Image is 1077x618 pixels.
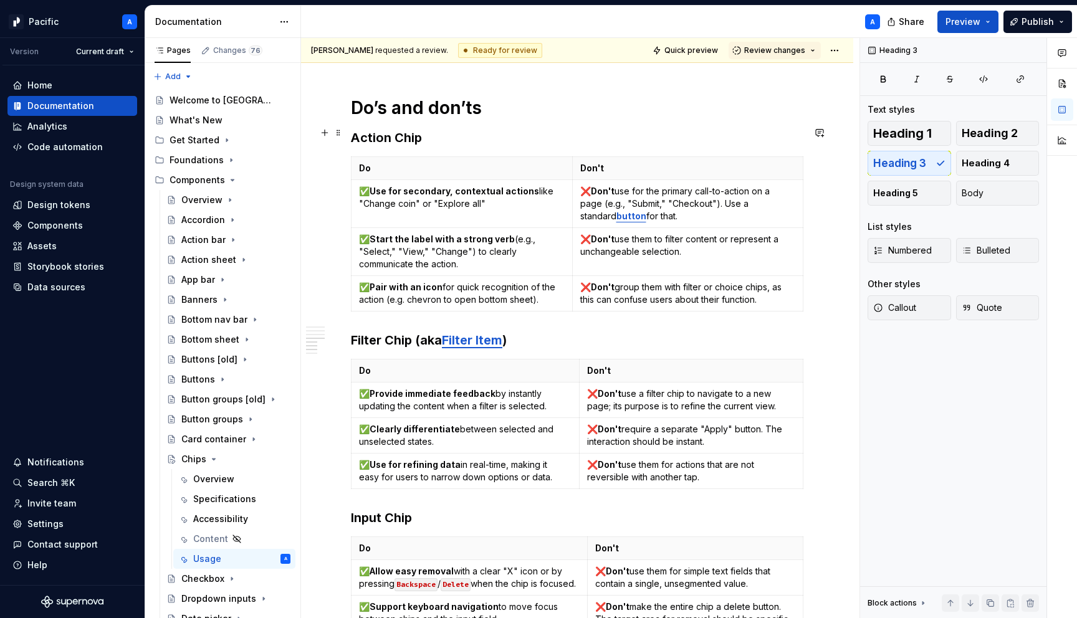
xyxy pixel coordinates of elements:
[598,424,621,434] strong: Don't
[170,134,219,146] div: Get Started
[729,42,821,59] button: Review changes
[173,529,295,549] a: Content
[598,459,621,470] strong: Don't
[351,331,803,349] h3: Filter Chip (aka )
[962,187,984,199] span: Body
[127,17,132,27] div: A
[962,127,1018,140] span: Heading 2
[170,114,223,126] div: What's New
[359,423,572,448] p: ✅ between selected and unselected states.
[27,538,98,551] div: Contact support
[7,473,137,493] button: Search ⌘K
[359,185,565,210] p: ✅ like "Change coin" or "Explore all"
[161,449,295,469] a: Chips
[962,157,1010,169] span: Heading 4
[351,97,803,119] h1: Do’s and don’ts
[161,210,295,230] a: Accordion
[587,459,795,483] p: ❌ use them for actions that are not reversible with another tap.
[76,47,124,57] span: Current draft
[181,573,224,585] div: Checkbox
[9,14,24,29] img: 8d0dbd7b-a897-4c39-8ca0-62fbda938e11.png
[587,423,795,448] p: ❌ require a separate "Apply" button. The interaction should be instant.
[359,387,572,412] p: ✅ by instantly updating the content when a filter is selected.
[868,103,915,116] div: Text styles
[359,543,371,553] strong: Do
[161,190,295,210] a: Overview
[595,565,795,590] p: ❌ use them for simple text fields that contain a single, unsegmented value.
[591,234,615,244] strong: Don't
[181,433,246,445] div: Card container
[873,187,918,199] span: Heading 5
[181,393,266,406] div: Button groups [old]
[10,179,84,189] div: Design system data
[370,459,461,470] strong: Use for refining data
[173,509,295,529] a: Accessibility
[580,233,795,258] p: ❌ use them to filter content or represent a unchangeable selection.
[868,295,951,320] button: Callout
[193,493,256,505] div: Specifications
[27,477,75,489] div: Search ⌘K
[27,260,104,273] div: Storybook stories
[370,186,539,196] strong: Use for secondary, contextual actions
[873,127,932,140] span: Heading 1
[150,68,196,85] button: Add
[161,429,295,449] a: Card container
[193,533,228,545] div: Content
[181,194,223,206] div: Overview
[956,181,1040,206] button: Body
[881,11,932,33] button: Share
[458,43,542,58] div: Ready for review
[580,163,604,173] strong: Don't
[181,592,256,605] div: Dropdown inputs
[161,290,295,310] a: Banners
[181,413,243,425] div: Button groups
[7,116,137,136] a: Analytics
[150,110,295,130] a: What's New
[359,565,580,590] p: ✅ with a clear "X" icon or by pressing / when the chip is focused.
[7,452,137,472] button: Notifications
[27,120,67,133] div: Analytics
[27,141,103,153] div: Code automation
[161,310,295,330] a: Bottom nav bar
[580,281,795,306] p: ❌ group them with filter or choice chips, as this can confuse users about their function.
[351,509,803,526] h3: Input Chip
[161,250,295,270] a: Action sheet
[359,163,371,173] strong: Do
[173,489,295,509] a: Specifications
[181,234,226,246] div: Action bar
[873,302,916,314] span: Callout
[442,333,502,348] a: Filter Item
[868,221,912,233] div: List styles
[161,230,295,250] a: Action bar
[1022,16,1054,28] span: Publish
[7,493,137,513] a: Invite team
[359,233,565,270] p: ✅ (e.g., "Select," "View," "Change") to clearly communicate the action.
[591,282,615,292] strong: Don't
[7,257,137,277] a: Storybook stories
[170,154,224,166] div: Foundations
[606,601,629,612] strong: Don't
[1003,11,1072,33] button: Publish
[7,216,137,235] a: Components
[359,281,565,306] p: ✅ for quick recognition of the action (e.g. chevron to open bottom sheet).
[165,72,181,82] span: Add
[173,469,295,489] a: Overview
[41,596,103,608] a: Supernova Logo
[193,473,234,485] div: Overview
[181,333,239,346] div: Bottom sheet
[27,79,52,92] div: Home
[587,365,611,376] strong: Don't
[962,302,1002,314] span: Quote
[284,553,287,565] div: A
[181,214,225,226] div: Accordion
[649,42,724,59] button: Quick preview
[7,555,137,575] button: Help
[27,281,85,293] div: Data sources
[27,518,64,530] div: Settings
[598,388,621,399] strong: Don't
[2,8,142,35] button: PacificA
[7,535,137,554] button: Contact support
[27,199,90,211] div: Design tokens
[7,137,137,157] a: Code automation
[161,569,295,589] a: Checkbox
